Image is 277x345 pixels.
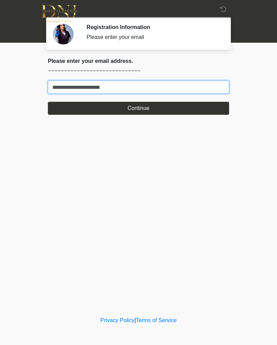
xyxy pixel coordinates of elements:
button: Continue [48,102,229,115]
a: Privacy Policy [101,317,135,323]
a: Terms of Service [136,317,176,323]
h2: Please enter your email address. [48,58,229,64]
img: DNJ Med Boutique Logo [41,5,78,23]
div: Please enter your email [87,33,219,41]
img: Agent Avatar [53,24,74,44]
p: ~~~~~~~~~~~~~~~~~~~~~~~~~~~~~ [48,67,229,75]
a: | [134,317,136,323]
